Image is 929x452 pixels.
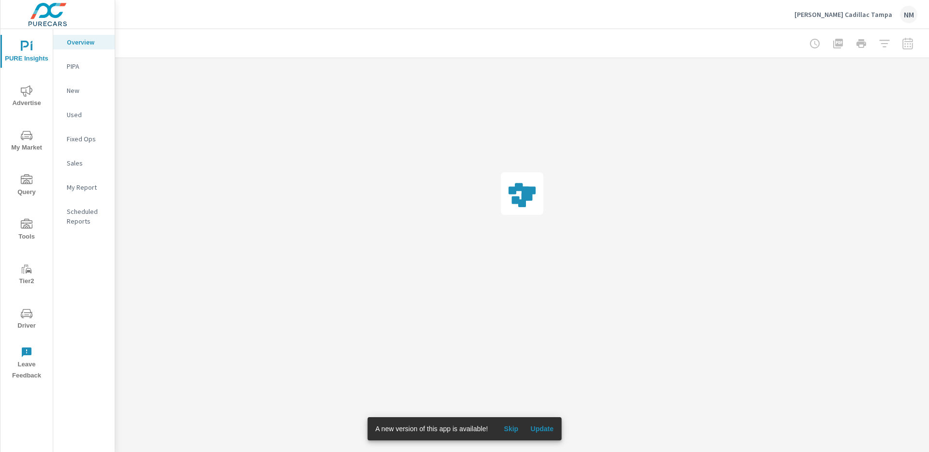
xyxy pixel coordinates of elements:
[3,347,50,381] span: Leave Feedback
[794,10,892,19] p: [PERSON_NAME] Cadillac Tampa
[0,29,53,385] div: nav menu
[3,219,50,242] span: Tools
[3,308,50,331] span: Driver
[67,61,107,71] p: PIPA
[67,110,107,120] p: Used
[53,35,115,49] div: Overview
[53,204,115,228] div: Scheduled Reports
[53,132,115,146] div: Fixed Ops
[53,83,115,98] div: New
[3,41,50,64] span: PURE Insights
[53,59,115,74] div: PIPA
[530,424,554,433] span: Update
[67,37,107,47] p: Overview
[53,156,115,170] div: Sales
[67,158,107,168] p: Sales
[3,130,50,153] span: My Market
[900,6,917,23] div: NM
[53,107,115,122] div: Used
[67,86,107,95] p: New
[495,421,526,437] button: Skip
[3,174,50,198] span: Query
[3,85,50,109] span: Advertise
[526,421,557,437] button: Update
[375,425,488,433] span: A new version of this app is available!
[499,424,523,433] span: Skip
[67,207,107,226] p: Scheduled Reports
[67,134,107,144] p: Fixed Ops
[3,263,50,287] span: Tier2
[67,182,107,192] p: My Report
[53,180,115,195] div: My Report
